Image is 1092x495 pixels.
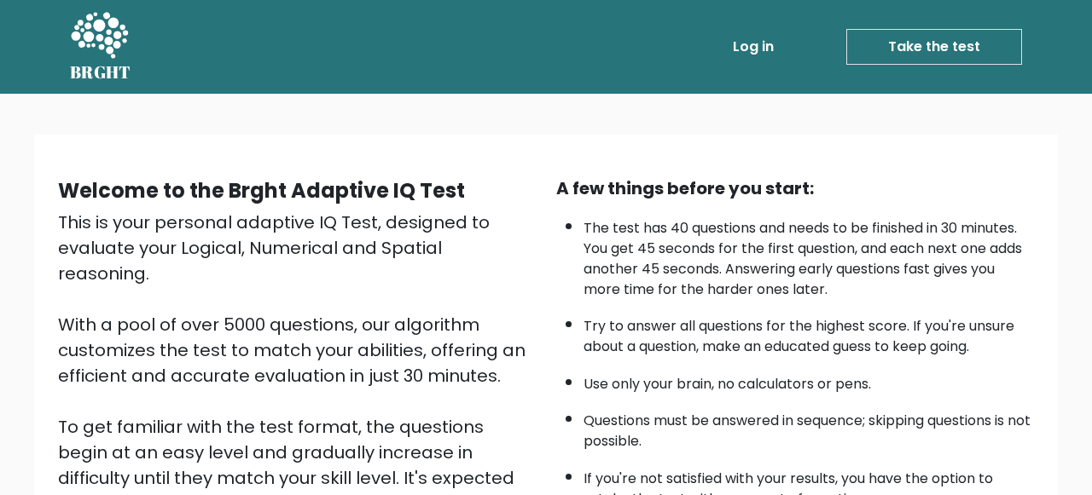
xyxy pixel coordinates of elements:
li: Questions must be answered in sequence; skipping questions is not possible. [584,402,1034,452]
div: A few things before you start: [556,176,1034,201]
a: Log in [726,30,781,64]
b: Welcome to the Brght Adaptive IQ Test [58,176,465,204]
li: Try to answer all questions for the highest score. If you're unsure about a question, make an edu... [584,308,1034,357]
li: Use only your brain, no calculators or pens. [584,365,1034,394]
a: BRGHT [70,7,131,87]
li: The test has 40 questions and needs to be finished in 30 minutes. You get 45 seconds for the firs... [584,210,1034,300]
h5: BRGHT [70,62,131,83]
a: Take the test [846,29,1022,65]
